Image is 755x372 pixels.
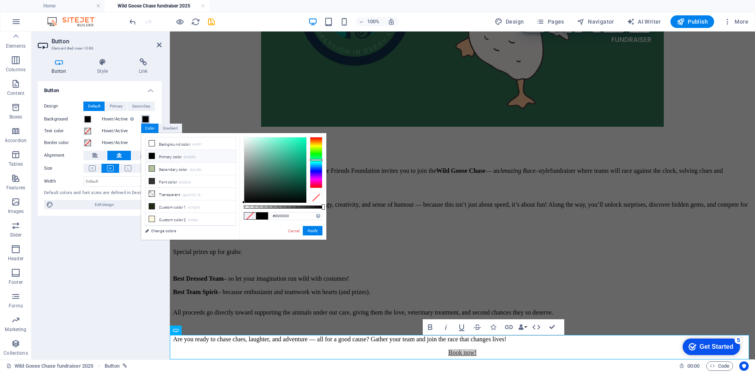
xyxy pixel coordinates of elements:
button: Edit design [44,200,155,209]
small: #000000 [184,155,195,160]
button: Strikethrough [470,319,485,335]
li: Transparent [145,188,236,200]
h6: 100% [367,17,380,26]
span: Click to select. Double-click to edit [105,361,120,371]
span: Design [495,18,524,26]
p: Accordion [5,137,27,144]
h4: Button [38,81,162,95]
button: Confirm (Ctrl+⏎) [545,319,560,335]
label: Width [44,179,83,183]
p: Features [6,185,25,191]
li: Primary color [145,150,236,163]
p: Tables [9,161,23,167]
span: : [693,363,694,369]
button: reload [191,17,200,26]
label: Hover/Active [102,126,141,136]
p: Footer [9,279,23,285]
i: This element is linked [123,364,127,368]
label: Border color [44,138,83,148]
button: Link [501,319,516,335]
i: Save (Ctrl+S) [207,17,216,26]
button: save [206,17,216,26]
a: Change colors [141,226,232,236]
span: 00 00 [687,361,700,371]
div: Get Started 5 items remaining, 0% complete [6,4,64,20]
small: #b2c29d [190,167,201,173]
label: Text color [44,126,83,136]
small: #ffffff [192,142,202,148]
h3: Element #ed-new-1086 [52,45,146,52]
small: #333333 [179,180,191,185]
span: AI Writer [627,18,661,26]
button: undo [128,17,137,26]
p: Marketing [5,326,26,333]
li: Secondary color [145,163,236,175]
nav: breadcrumb [105,361,127,371]
button: 100% [355,17,383,26]
small: #212b14 [188,205,200,211]
button: Design [492,15,527,28]
li: Custom color 2 [145,213,236,226]
button: Default [83,102,105,111]
small: rgba(0,0,0,.0) [182,192,201,198]
li: Font color [145,175,236,188]
div: Gradient [159,124,182,133]
li: Custom color 1 [145,200,236,213]
span: Pages [536,18,564,26]
p: Content [7,90,24,96]
button: Italic (Ctrl+I) [438,319,453,335]
h4: Wild Goose Chase fundraiser 2025 [105,2,209,10]
button: Apply [303,226,322,235]
button: Bold (Ctrl+B) [423,319,438,335]
p: Collections [4,350,28,356]
button: Primary [105,102,127,111]
button: Data Bindings [517,319,528,335]
i: Reload page [191,17,200,26]
button: Publish [670,15,714,28]
a: Click to cancel selection. Double-click to open Pages [6,361,93,371]
h6: Session time [679,361,700,371]
button: HTML [529,319,544,335]
p: Images [8,208,24,215]
span: Code [710,361,729,371]
button: Navigator [574,15,617,28]
h2: Button [52,38,162,45]
span: No Color Selected [244,213,256,219]
span: Navigator [577,18,614,26]
button: Pages [533,15,567,28]
button: AI Writer [624,15,664,28]
a: Book now! [278,318,307,324]
span: Secondary [132,102,151,111]
span: Publish [677,18,708,26]
label: Design [44,102,83,111]
span: #000000 [256,213,268,219]
div: Color [141,124,159,133]
button: Usercentrics [739,361,749,371]
div: Get Started [23,9,57,16]
label: Size [44,164,83,173]
span: Primary [110,102,123,111]
button: Underline (Ctrl+U) [454,319,469,335]
h4: Link [125,58,162,75]
h4: Button [38,58,83,75]
div: Default colors and font sizes are defined in Design. [44,190,155,196]
p: Elements [6,43,26,49]
small: #fff8e1 [188,218,199,223]
button: Icons [486,319,501,335]
a: Cancel [287,228,301,234]
i: On resize automatically adjust zoom level to fit chosen device. [388,18,395,25]
img: Editor Logo [45,17,104,26]
p: Forms [9,303,23,309]
button: Code [706,361,733,371]
li: Background color [145,137,236,150]
p: Boxes [9,114,22,120]
p: Header [8,255,24,262]
span: Edit design [56,200,153,209]
p: Columns [6,67,26,73]
div: Clear Color Selection [310,192,322,203]
button: Secondary [127,102,155,111]
i: Undo: Change background (Ctrl+Z) [128,17,137,26]
p: Slider [10,232,22,238]
label: Hover/Active [102,115,141,124]
label: Background [44,115,83,124]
